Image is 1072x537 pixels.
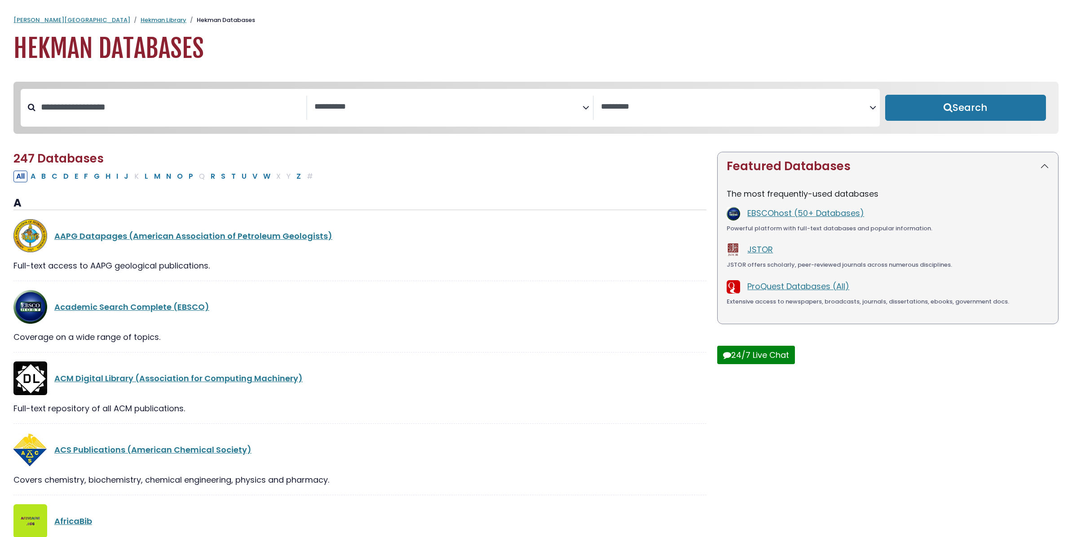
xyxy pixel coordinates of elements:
[174,171,185,182] button: Filter Results O
[747,244,773,255] a: JSTOR
[54,373,303,384] a: ACM Digital Library (Association for Computing Machinery)
[91,171,102,182] button: Filter Results G
[35,100,306,114] input: Search database by title or keyword
[13,260,706,272] div: Full-text access to AAPG geological publications.
[13,170,317,181] div: Alpha-list to filter by first letter of database name
[186,16,255,25] li: Hekman Databases
[49,171,60,182] button: Filter Results C
[163,171,174,182] button: Filter Results N
[72,171,81,182] button: Filter Results E
[747,281,849,292] a: ProQuest Databases (All)
[142,171,151,182] button: Filter Results L
[103,171,113,182] button: Filter Results H
[39,171,49,182] button: Filter Results B
[727,260,1049,269] div: JSTOR offers scholarly, peer-reviewed journals across numerous disciplines.
[114,171,121,182] button: Filter Results I
[13,171,27,182] button: All
[208,171,218,182] button: Filter Results R
[13,34,1059,64] h1: Hekman Databases
[218,171,228,182] button: Filter Results S
[747,207,864,219] a: EBSCOhost (50+ Databases)
[260,171,273,182] button: Filter Results W
[13,197,706,210] h3: A
[727,188,1049,200] p: The most frequently-used databases
[314,102,582,112] textarea: Search
[54,301,209,313] a: Academic Search Complete (EBSCO)
[601,102,869,112] textarea: Search
[13,82,1059,134] nav: Search filters
[250,171,260,182] button: Filter Results V
[13,331,706,343] div: Coverage on a wide range of topics.
[13,150,104,167] span: 247 Databases
[121,171,131,182] button: Filter Results J
[239,171,249,182] button: Filter Results U
[717,346,795,364] button: 24/7 Live Chat
[81,171,91,182] button: Filter Results F
[229,171,238,182] button: Filter Results T
[13,16,1059,25] nav: breadcrumb
[727,224,1049,233] div: Powerful platform with full-text databases and popular information.
[54,444,251,455] a: ACS Publications (American Chemical Society)
[727,297,1049,306] div: Extensive access to newspapers, broadcasts, journals, dissertations, ebooks, government docs.
[141,16,186,24] a: Hekman Library
[186,171,196,182] button: Filter Results P
[61,171,71,182] button: Filter Results D
[885,95,1046,121] button: Submit for Search Results
[151,171,163,182] button: Filter Results M
[13,402,706,414] div: Full-text repository of all ACM publications.
[13,16,130,24] a: [PERSON_NAME][GEOGRAPHIC_DATA]
[28,171,38,182] button: Filter Results A
[54,515,92,527] a: AfricaBib
[294,171,304,182] button: Filter Results Z
[54,230,332,242] a: AAPG Datapages (American Association of Petroleum Geologists)
[13,474,706,486] div: Covers chemistry, biochemistry, chemical engineering, physics and pharmacy.
[718,152,1058,180] button: Featured Databases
